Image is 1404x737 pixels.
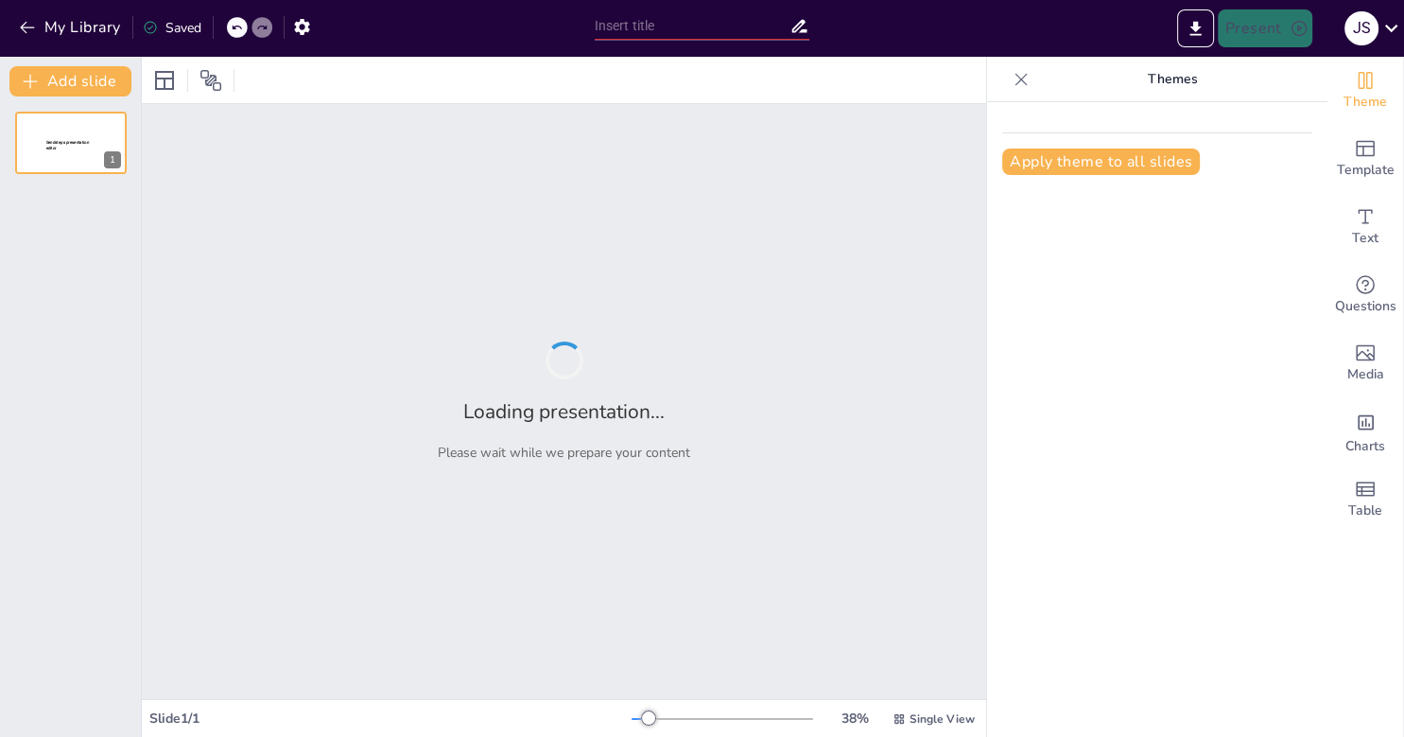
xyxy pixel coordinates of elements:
span: Theme [1343,92,1387,113]
div: Add images, graphics, shapes or video [1327,329,1403,397]
p: Themes [1036,57,1309,102]
button: My Library [14,12,129,43]
span: Position [199,69,222,92]
div: Add text boxes [1327,193,1403,261]
span: Sendsteps presentation editor [46,140,89,150]
button: J S [1344,9,1378,47]
div: 38 % [832,710,877,728]
div: Saved [143,19,201,37]
div: Get real-time input from your audience [1327,261,1403,329]
span: Media [1347,364,1384,385]
input: Insert title [595,12,790,40]
div: Layout [149,65,180,96]
span: Single View [910,711,975,727]
span: Text [1352,228,1378,249]
button: Add slide [9,66,131,97]
div: 1 [15,112,127,174]
span: Table [1348,500,1382,521]
span: Template [1337,160,1395,181]
div: Slide 1 / 1 [149,710,632,728]
button: Apply theme to all slides [1002,149,1200,175]
span: Questions [1335,296,1396,317]
span: Charts [1345,436,1385,457]
button: Export to PowerPoint [1177,9,1214,47]
button: Present [1218,9,1312,47]
div: Add charts and graphs [1327,397,1403,465]
h2: Loading presentation... [463,398,665,425]
div: Add ready made slides [1327,125,1403,193]
div: Add a table [1327,465,1403,534]
div: 1 [104,151,121,168]
p: Please wait while we prepare your content [438,444,690,462]
div: J S [1344,11,1378,45]
div: Change the overall theme [1327,57,1403,125]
